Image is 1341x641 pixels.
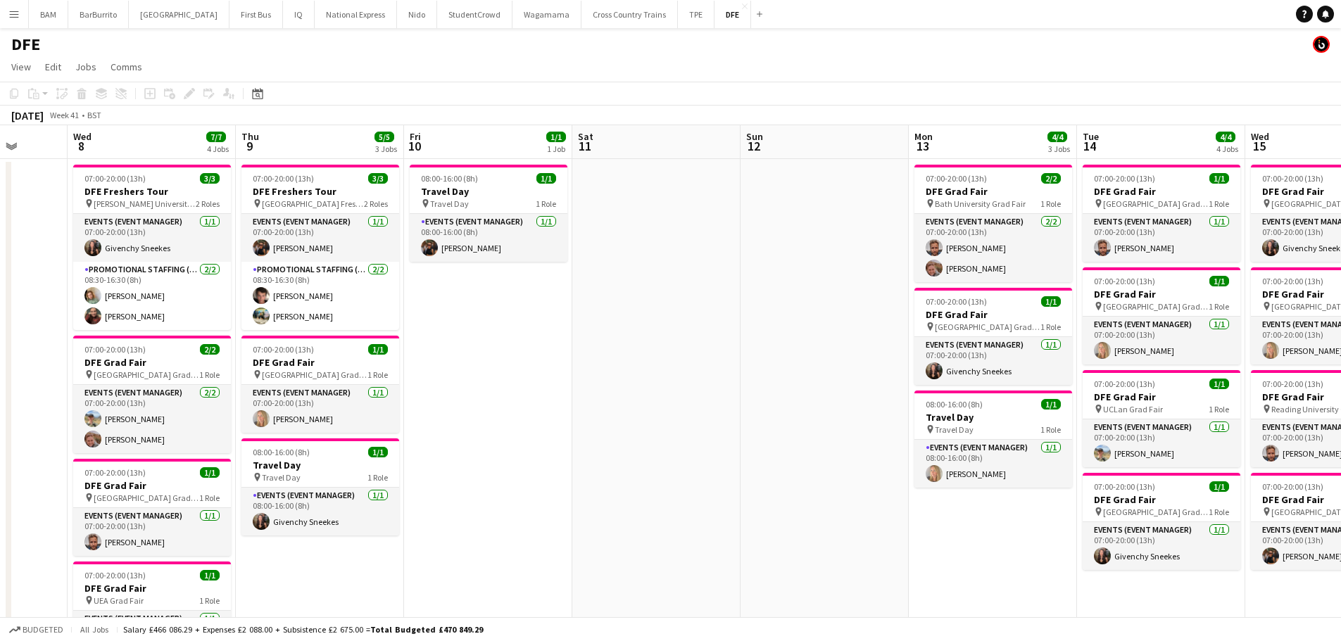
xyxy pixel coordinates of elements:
span: [GEOGRAPHIC_DATA] Grad Fair [262,369,367,380]
span: 07:00-20:00 (13h) [84,570,146,580]
app-card-role: Events (Event Manager)1/107:00-20:00 (13h)[PERSON_NAME] [241,214,399,262]
span: Jobs [75,61,96,73]
div: 07:00-20:00 (13h)1/1DFE Grad Fair [GEOGRAPHIC_DATA] Grad Fair1 RoleEvents (Event Manager)1/107:00... [241,336,399,433]
span: UCLan Grad Fair [1103,404,1163,414]
span: View [11,61,31,73]
span: 07:00-20:00 (13h) [253,344,314,355]
span: Wed [73,130,92,143]
a: View [6,58,37,76]
span: 07:00-20:00 (13h) [926,296,987,307]
app-job-card: 07:00-20:00 (13h)1/1DFE Grad Fair [GEOGRAPHIC_DATA] Grad Fair1 RoleEvents (Event Manager)1/107:00... [914,288,1072,385]
div: 07:00-20:00 (13h)1/1DFE Grad Fair [GEOGRAPHIC_DATA] Grad Fair1 RoleEvents (Event Manager)1/107:00... [1083,473,1240,570]
button: IQ [283,1,315,28]
span: Budgeted [23,625,63,635]
span: 7/7 [206,132,226,142]
span: 07:00-20:00 (13h) [1094,173,1155,184]
span: 4/4 [1216,132,1235,142]
a: Edit [39,58,67,76]
app-card-role: Events (Event Manager)2/207:00-20:00 (13h)[PERSON_NAME][PERSON_NAME] [73,385,231,453]
span: 1 Role [367,369,388,380]
span: 8 [71,138,92,154]
app-card-role: Events (Event Manager)1/107:00-20:00 (13h)[PERSON_NAME] [1083,419,1240,467]
app-job-card: 08:00-16:00 (8h)1/1Travel Day Travel Day1 RoleEvents (Event Manager)1/108:00-16:00 (8h)[PERSON_NAME] [914,391,1072,488]
span: 14 [1081,138,1099,154]
button: Budgeted [7,622,65,637]
span: 1 Role [1209,404,1229,414]
h3: DFE Grad Fair [73,479,231,492]
span: 1/1 [1209,481,1229,492]
span: UEA Grad Fair [94,595,144,606]
div: 4 Jobs [207,144,229,154]
span: 1 Role [1040,424,1061,435]
span: 15 [1249,138,1269,154]
button: BarBurrito [68,1,129,28]
span: Travel Day [262,472,301,483]
span: 1 Role [1040,198,1061,209]
span: Total Budgeted £470 849.29 [370,624,483,635]
app-card-role: Promotional Staffing (Brand Ambassadors)2/208:30-16:30 (8h)[PERSON_NAME][PERSON_NAME] [73,262,231,330]
span: Travel Day [935,424,974,435]
div: 07:00-20:00 (13h)2/2DFE Grad Fair [GEOGRAPHIC_DATA] Grad Fair1 RoleEvents (Event Manager)2/207:00... [73,336,231,453]
span: All jobs [77,624,111,635]
app-job-card: 07:00-20:00 (13h)1/1DFE Grad Fair [GEOGRAPHIC_DATA] Grad Fair1 RoleEvents (Event Manager)1/107:00... [1083,165,1240,262]
div: 3 Jobs [375,144,397,154]
span: 07:00-20:00 (13h) [1262,379,1323,389]
span: Tue [1083,130,1099,143]
span: Fri [410,130,421,143]
app-card-role: Events (Event Manager)2/207:00-20:00 (13h)[PERSON_NAME][PERSON_NAME] [914,214,1072,282]
span: 1 Role [199,595,220,606]
span: [GEOGRAPHIC_DATA] Grad Fair [1103,507,1209,517]
span: [GEOGRAPHIC_DATA] Grad Fair [935,322,1040,332]
span: 5/5 [374,132,394,142]
div: 07:00-20:00 (13h)1/1DFE Grad Fair [GEOGRAPHIC_DATA] Grad Fair1 RoleEvents (Event Manager)1/107:00... [73,459,231,556]
span: 07:00-20:00 (13h) [1094,481,1155,492]
span: 1 Role [1209,507,1229,517]
h3: DFE Freshers Tour [241,185,399,198]
span: 3/3 [200,173,220,184]
button: TPE [678,1,714,28]
span: 1/1 [1209,276,1229,286]
div: [DATE] [11,108,44,122]
app-card-role: Events (Event Manager)1/107:00-20:00 (13h)Givenchy Sneekes [1083,522,1240,570]
span: 1 Role [536,198,556,209]
span: 2 Roles [364,198,388,209]
span: 07:00-20:00 (13h) [1262,481,1323,492]
h3: DFE Grad Fair [1083,288,1240,300]
span: 1/1 [200,570,220,580]
span: 1/1 [546,132,566,142]
span: [GEOGRAPHIC_DATA] Grad Fair [94,493,199,503]
span: 07:00-20:00 (13h) [1262,173,1323,184]
span: 12 [744,138,763,154]
app-job-card: 08:00-16:00 (8h)1/1Travel Day Travel Day1 RoleEvents (Event Manager)1/108:00-16:00 (8h)Givenchy S... [241,438,399,535]
h3: Travel Day [914,411,1072,424]
button: [GEOGRAPHIC_DATA] [129,1,229,28]
span: [GEOGRAPHIC_DATA] Grad Fair [1103,198,1209,209]
span: 9 [239,138,259,154]
button: Nido [397,1,437,28]
h3: Travel Day [241,459,399,471]
app-job-card: 07:00-20:00 (13h)3/3DFE Freshers Tour [GEOGRAPHIC_DATA] Freshers Fair2 RolesEvents (Event Manager... [241,165,399,330]
span: Mon [914,130,933,143]
span: Comms [111,61,142,73]
div: 3 Jobs [1048,144,1070,154]
div: 07:00-20:00 (13h)1/1DFE Grad Fair UCLan Grad Fair1 RoleEvents (Event Manager)1/107:00-20:00 (13h)... [1083,370,1240,467]
span: 1/1 [1041,296,1061,307]
span: 1/1 [368,344,388,355]
span: Edit [45,61,61,73]
h3: DFE Grad Fair [1083,185,1240,198]
h3: DFE Grad Fair [914,308,1072,321]
span: 1 Role [199,369,220,380]
div: 08:00-16:00 (8h)1/1Travel Day Travel Day1 RoleEvents (Event Manager)1/108:00-16:00 (8h)[PERSON_NAME] [410,165,567,262]
div: Salary £466 086.29 + Expenses £2 088.00 + Subsistence £2 675.00 = [123,624,483,635]
span: 1 Role [1209,301,1229,312]
button: StudentCrowd [437,1,512,28]
span: [PERSON_NAME] University Freshers Fair [94,198,196,209]
app-card-role: Events (Event Manager)1/107:00-20:00 (13h)[PERSON_NAME] [1083,317,1240,364]
app-card-role: Events (Event Manager)1/107:00-20:00 (13h)[PERSON_NAME] [241,385,399,433]
app-card-role: Events (Event Manager)1/107:00-20:00 (13h)Givenchy Sneekes [73,214,231,262]
span: 2/2 [1041,173,1061,184]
